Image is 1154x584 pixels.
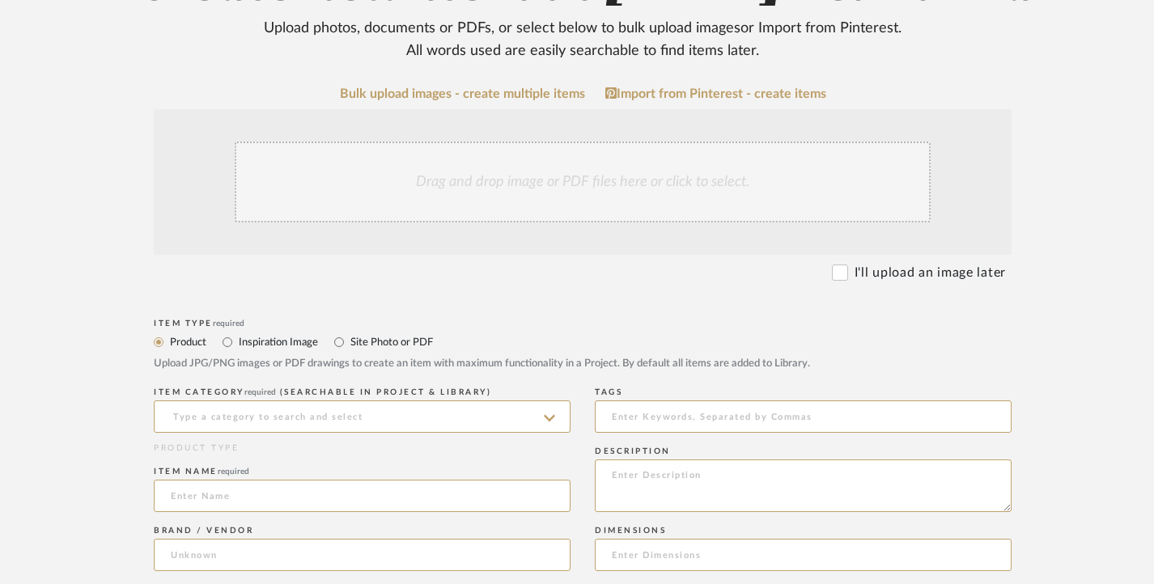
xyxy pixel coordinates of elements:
a: Bulk upload images - create multiple items [340,87,585,101]
input: Unknown [154,539,571,571]
a: Import from Pinterest - create items [605,87,826,101]
span: required [213,320,244,328]
input: Enter Keywords, Separated by Commas [595,400,1012,433]
input: Enter Dimensions [595,539,1012,571]
div: Tags [595,387,1012,397]
div: PRODUCT TYPE [154,442,571,455]
input: Enter Name [154,480,571,512]
mat-radio-group: Select item type [154,332,1012,352]
div: Upload JPG/PNG images or PDF drawings to create an item with maximum functionality in a Project. ... [154,356,1012,372]
span: required [218,468,249,476]
div: Brand / Vendor [154,526,571,535]
label: Inspiration Image [237,333,318,351]
div: Dimensions [595,526,1012,535]
label: Product [168,333,206,351]
div: ITEM CATEGORY [154,387,571,397]
div: Upload photos, documents or PDFs, or select below to bulk upload images or Import from Pinterest ... [251,17,914,62]
div: Item Type [154,319,1012,328]
span: required [244,388,276,396]
label: Site Photo or PDF [349,333,433,351]
div: Item name [154,467,571,476]
span: (Searchable in Project & Library) [280,388,492,396]
input: Type a category to search and select [154,400,571,433]
label: I'll upload an image later [855,263,1006,282]
div: Description [595,446,1012,456]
